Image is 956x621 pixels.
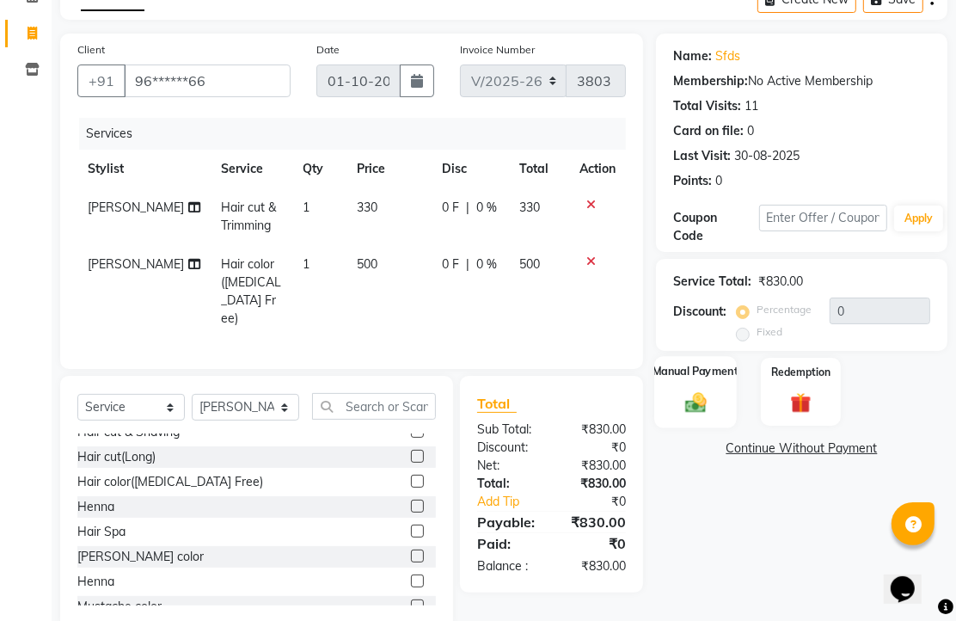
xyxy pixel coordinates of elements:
span: 0 F [442,255,459,274]
div: Discount: [673,303,726,321]
button: +91 [77,65,126,97]
div: Paid: [464,533,552,554]
th: Stylist [77,150,211,188]
th: Disc [432,150,508,188]
div: Service Total: [673,273,751,291]
div: ₹830.00 [552,512,640,532]
label: Redemption [771,365,830,380]
div: No Active Membership [673,72,930,90]
div: ₹830.00 [552,457,640,475]
span: 0 F [442,199,459,217]
th: Price [347,150,432,188]
span: | [466,255,469,274]
label: Manual Payment [653,363,738,379]
div: 0 [715,172,722,190]
a: Continue Without Payment [659,440,944,458]
span: Total [477,395,517,413]
div: Net: [464,457,552,475]
div: ₹0 [552,533,640,554]
span: [PERSON_NAME] [88,200,184,215]
img: _cash.svg [678,390,714,415]
button: Apply [894,206,943,231]
div: Hair cut(Long) [77,448,156,466]
th: Qty [292,150,346,188]
div: [PERSON_NAME] color [77,548,204,566]
div: Henna [77,498,114,516]
div: ₹830.00 [552,475,640,493]
th: Total [509,150,569,188]
label: Fixed [757,324,782,340]
div: ₹0 [552,439,640,457]
iframe: chat widget [884,552,939,604]
div: Name: [673,47,712,65]
div: Mustache color [77,598,162,616]
label: Invoice Number [460,42,535,58]
span: | [466,199,469,217]
span: 500 [358,256,378,272]
th: Action [569,150,626,188]
span: 1 [303,200,309,215]
div: ₹0 [566,493,639,511]
div: Hair Spa [77,523,126,541]
a: Add Tip [464,493,566,511]
span: 0 % [476,199,497,217]
div: Sub Total: [464,421,552,439]
span: Hair color([MEDICAL_DATA] Free) [221,256,281,326]
div: Hair color([MEDICAL_DATA] Free) [77,473,263,491]
div: Card on file: [673,122,744,140]
div: Services [79,118,639,150]
div: 11 [745,97,758,115]
div: Balance : [464,557,552,575]
div: ₹830.00 [552,557,640,575]
div: Membership: [673,72,748,90]
div: Total Visits: [673,97,741,115]
span: 1 [303,256,309,272]
input: Enter Offer / Coupon Code [759,205,888,231]
div: Points: [673,172,712,190]
div: Discount: [464,439,552,457]
div: Payable: [464,512,552,532]
div: Coupon Code [673,209,759,245]
div: Last Visit: [673,147,731,165]
div: Total: [464,475,552,493]
span: 330 [519,200,540,215]
label: Client [77,42,105,58]
img: _gift.svg [784,390,818,416]
div: ₹830.00 [552,421,640,439]
div: 30-08-2025 [734,147,800,165]
div: 0 [747,122,754,140]
input: Search by Name/Mobile/Email/Code [124,65,291,97]
label: Percentage [757,302,812,317]
span: 500 [519,256,540,272]
input: Search or Scan [312,393,436,420]
a: Sfds [715,47,740,65]
span: [PERSON_NAME] [88,256,184,272]
th: Service [211,150,293,188]
span: 0 % [476,255,497,274]
span: Hair cut & Trimming [221,200,276,233]
label: Date [316,42,340,58]
span: 330 [358,200,378,215]
div: Henna [77,573,114,591]
div: ₹830.00 [758,273,803,291]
